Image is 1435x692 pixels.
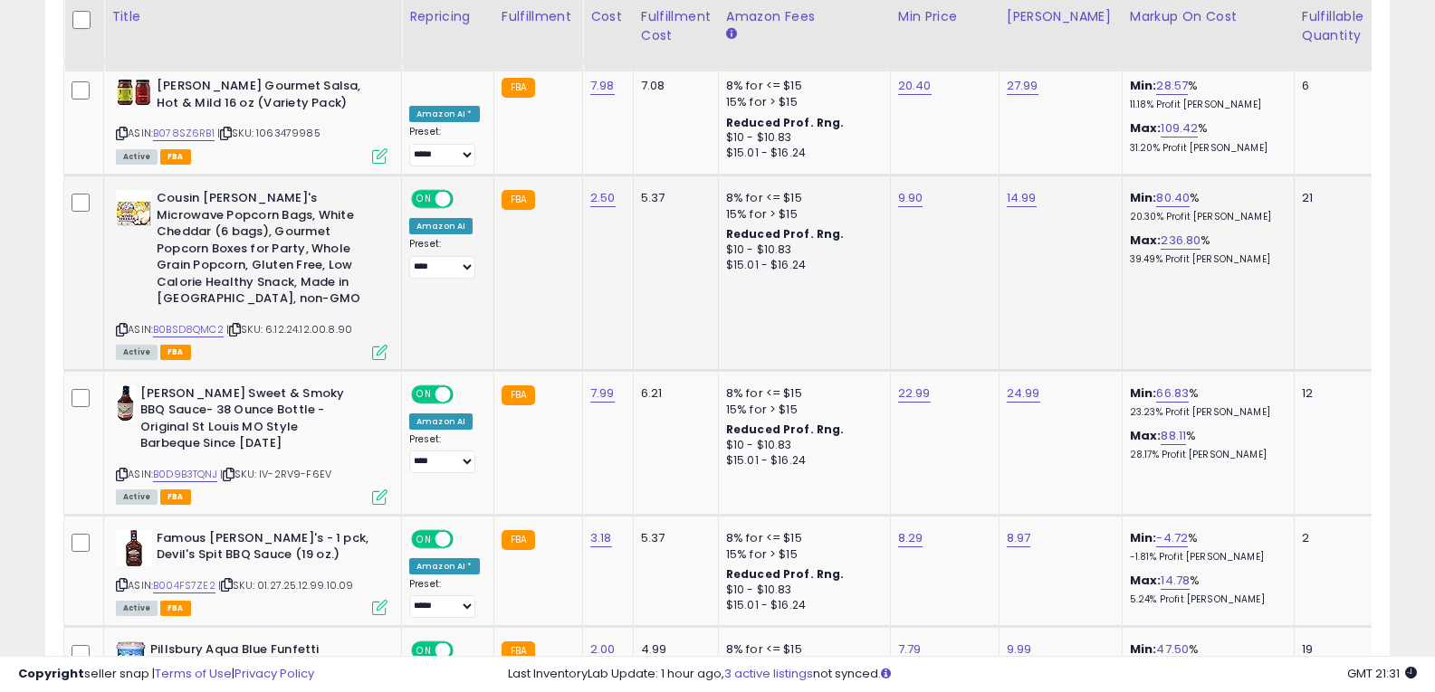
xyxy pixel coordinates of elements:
[726,598,876,613] div: $15.01 - $16.24
[1007,77,1038,95] a: 27.99
[409,238,480,279] div: Preset:
[1130,427,1162,444] b: Max:
[451,192,480,207] span: OFF
[1130,529,1157,546] b: Min:
[1130,384,1157,402] b: Min:
[160,345,191,360] span: FBA
[502,7,575,26] div: Fulfillment
[116,489,158,505] span: All listings currently available for purchase on Amazon
[1161,232,1201,250] a: 236.80
[1130,232,1280,266] div: %
[413,192,435,207] span: ON
[641,530,704,546] div: 5.37
[726,78,876,94] div: 8% for <= $15
[726,546,876,563] div: 15% for > $15
[898,77,932,95] a: 20.40
[726,7,883,26] div: Amazon Fees
[1302,190,1358,206] div: 21
[726,453,876,469] div: $15.01 - $16.24
[217,126,320,140] span: | SKU: 1063479985
[726,583,876,598] div: $10 - $10.83
[898,189,923,207] a: 9.90
[1130,428,1280,461] div: %
[502,78,535,98] small: FBA
[116,530,152,566] img: 41fHBAG6F2L._SL40_.jpg
[1161,427,1186,445] a: 88.11
[1156,384,1189,403] a: 66.83
[160,601,191,616] span: FBA
[726,402,876,418] div: 15% for > $15
[409,558,480,574] div: Amazon AI *
[116,149,158,165] span: All listings currently available for purchase on Amazon
[413,386,435,402] span: ON
[1130,7,1287,26] div: Markup on Cost
[1130,406,1280,419] p: 23.23% Profit [PERSON_NAME]
[218,578,354,592] span: | SKU: 01.27.25.12.99.10.09
[1130,78,1280,111] div: %
[111,7,394,26] div: Title
[898,529,923,547] a: 8.29
[153,578,215,593] a: B004FS7ZE2
[1156,189,1190,207] a: 80.40
[18,666,314,683] div: seller snap | |
[726,226,845,242] b: Reduced Prof. Rng.
[508,666,1417,683] div: Last InventoryLab Update: 1 hour ago, not synced.
[409,578,480,619] div: Preset:
[116,190,387,358] div: ASIN:
[726,130,876,146] div: $10 - $10.83
[641,78,704,94] div: 7.08
[1130,572,1162,589] b: Max:
[409,126,480,166] div: Preset:
[1161,119,1198,137] a: 109.42
[1007,7,1115,26] div: [PERSON_NAME]
[409,7,486,26] div: Repricing
[726,530,876,546] div: 8% for <= $15
[234,665,314,682] a: Privacy Policy
[1302,7,1364,45] div: Fulfillable Quantity
[502,530,535,550] small: FBA
[1130,232,1162,249] b: Max:
[155,665,232,682] a: Terms of Use
[726,242,876,258] div: $10 - $10.83
[726,385,876,402] div: 8% for <= $15
[1302,78,1358,94] div: 6
[451,386,480,402] span: OFF
[409,106,480,122] div: Amazon AI *
[1130,530,1280,564] div: %
[116,530,387,614] div: ASIN:
[1130,189,1157,206] b: Min:
[409,413,473,430] div: Amazon AI
[1130,120,1280,154] div: %
[157,530,377,568] b: Famous [PERSON_NAME]'s - 1 pck, Devil's Spit BBQ Sauce (19 oz.)
[898,384,931,403] a: 22.99
[641,385,704,402] div: 6.21
[1130,190,1280,223] div: %
[726,206,876,223] div: 15% for > $15
[1130,77,1157,94] b: Min:
[116,385,136,422] img: 41s+sj2MobL._SL40_.jpg
[1130,449,1280,461] p: 28.17% Profit [PERSON_NAME]
[726,438,876,453] div: $10 - $10.83
[413,531,435,546] span: ON
[153,322,224,337] a: B0BSD8QMC2
[1156,77,1188,95] a: 28.57
[1130,385,1280,419] div: %
[502,190,535,210] small: FBA
[590,529,612,547] a: 3.18
[409,433,480,474] div: Preset:
[157,78,377,116] b: [PERSON_NAME] Gourmet Salsa, Hot & Mild 16 oz (Variety Pack)
[641,190,704,206] div: 5.37
[1130,253,1280,266] p: 39.49% Profit [PERSON_NAME]
[153,467,217,482] a: B0D9B3TQNJ
[641,7,711,45] div: Fulfillment Cost
[451,531,480,546] span: OFF
[116,78,152,107] img: 412jDQp5v1L._SL40_.jpg
[1007,529,1031,547] a: 8.97
[726,258,876,273] div: $15.01 - $16.24
[898,7,991,26] div: Min Price
[726,146,876,161] div: $15.01 - $16.24
[590,384,615,403] a: 7.99
[116,345,158,360] span: All listings currently available for purchase on Amazon
[226,322,352,337] span: | SKU: 6.12.24.12.00.8.90
[157,190,377,312] b: Cousin [PERSON_NAME]'s Microwave Popcorn Bags, White Cheddar (6 bags), Gourmet Popcorn Boxes for ...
